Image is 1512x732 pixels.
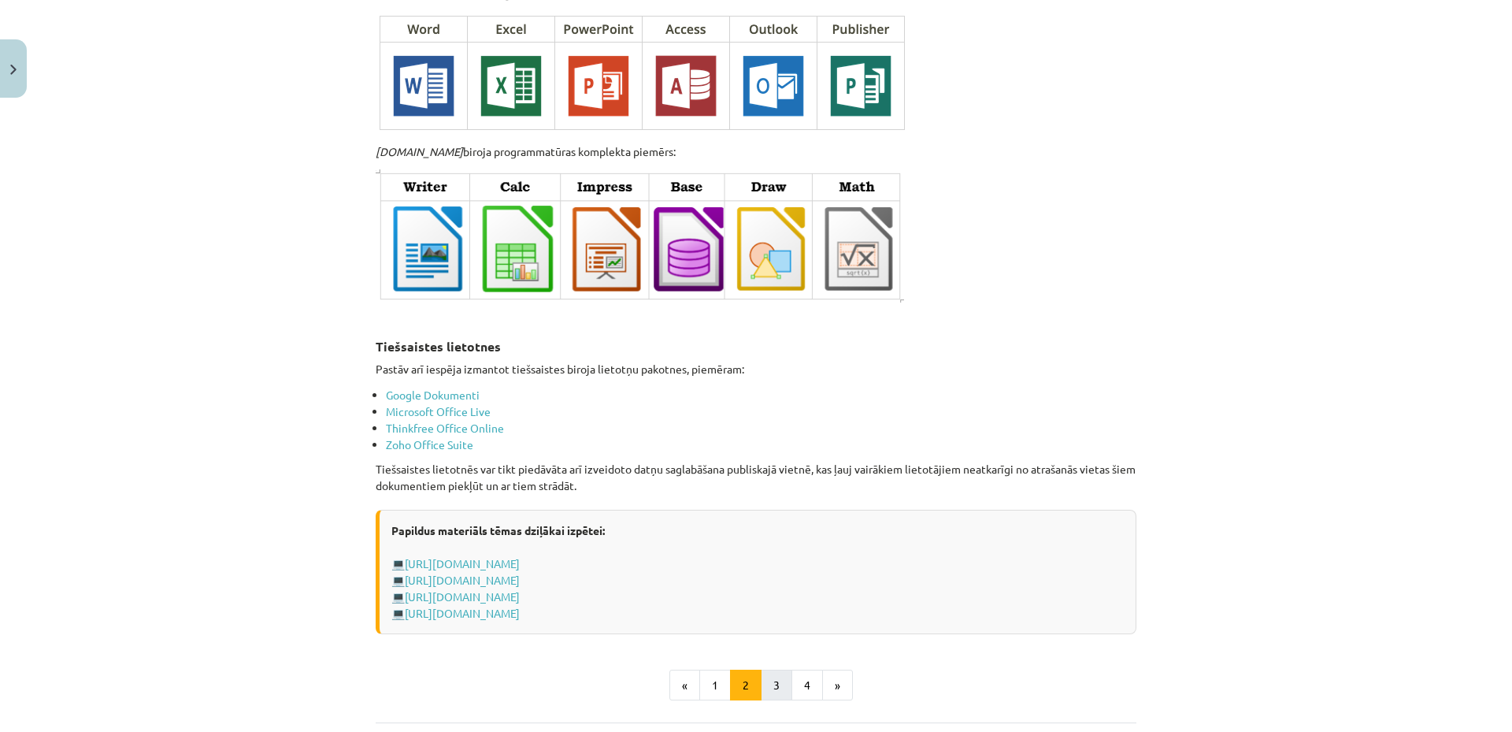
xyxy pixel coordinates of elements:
button: » [822,670,853,701]
div: 💻 💻 💻 💻 [376,510,1136,634]
button: 1 [699,670,731,701]
a: Microsoft Office Live [386,404,491,418]
a: [URL][DOMAIN_NAME] [405,589,520,604]
a: [URL][DOMAIN_NAME] [405,573,520,587]
nav: Page navigation example [376,670,1136,701]
p: Tiešsaistes lietotnēs var tikt piedāvāta arī izveidoto datņu saglabāšana publiskajā vietnē, kas ļ... [376,461,1136,494]
em: [DOMAIN_NAME] [376,144,463,158]
a: Google Dokumenti [386,388,480,402]
a: [URL][DOMAIN_NAME] [405,606,520,620]
strong: Papildus materiāls tēmas dziļākai izpētei: [391,523,605,537]
p: biroja programmatūras komplekta piemērs: [376,143,1136,160]
img: icon-close-lesson-0947bae3869378f0d4975bcd49f059093ad1ed9edebbc8119c70593378902aed.svg [10,65,17,75]
strong: Tiešsaistes lietotnes [376,338,501,355]
a: Zoho Office Suite [386,437,473,451]
a: Thinkfree Office Online [386,421,504,435]
button: « [669,670,700,701]
p: Pastāv arī iespēja izmantot tiešsaistes biroja lietotņu pakotnes, piemēram: [376,361,1136,377]
a: [URL][DOMAIN_NAME] [405,556,520,570]
button: 2 [730,670,762,701]
button: 3 [761,670,792,701]
button: 4 [791,670,823,701]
